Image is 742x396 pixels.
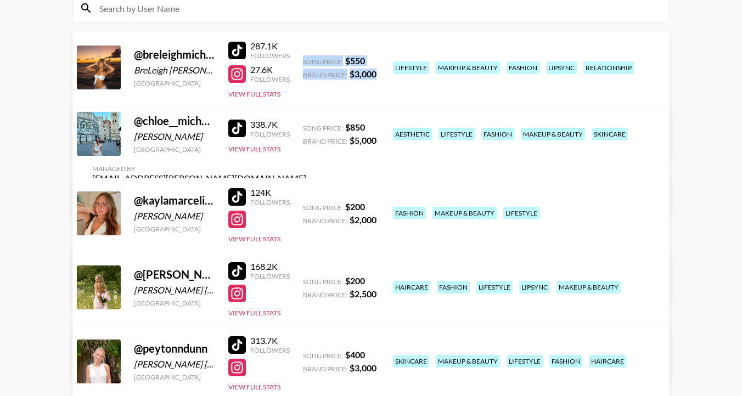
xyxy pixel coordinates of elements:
[556,281,621,293] div: makeup & beauty
[345,55,365,66] strong: $ 550
[589,355,626,367] div: haircare
[521,128,585,140] div: makeup & beauty
[134,342,215,355] div: @ peytonndunn
[303,137,347,145] span: Brand Price:
[228,383,280,391] button: View Full Stats
[134,65,215,76] div: BreLeigh [PERSON_NAME]
[134,268,215,281] div: @ [PERSON_NAME].[GEOGRAPHIC_DATA]
[303,278,343,286] span: Song Price:
[250,119,290,130] div: 338.7K
[228,145,280,153] button: View Full Stats
[592,128,628,140] div: skincare
[549,355,582,367] div: fashion
[250,198,290,206] div: Followers
[507,61,539,74] div: fashion
[437,281,470,293] div: fashion
[546,61,577,74] div: lipsync
[519,281,550,293] div: lipsync
[134,145,215,154] div: [GEOGRAPHIC_DATA]
[481,128,514,140] div: fashion
[134,131,215,142] div: [PERSON_NAME]
[393,61,429,74] div: lifestyle
[134,79,215,87] div: [GEOGRAPHIC_DATA]
[92,165,306,173] div: Managed By
[250,272,290,280] div: Followers
[503,207,539,219] div: lifestyle
[250,41,290,52] div: 287.1K
[303,291,347,299] span: Brand Price:
[439,128,475,140] div: lifestyle
[134,48,215,61] div: @ breleighmichelle
[350,288,376,299] strong: $ 2,500
[345,275,365,286] strong: $ 200
[134,211,215,222] div: [PERSON_NAME]
[432,207,497,219] div: makeup & beauty
[393,207,426,219] div: fashion
[393,281,430,293] div: haircare
[476,281,513,293] div: lifestyle
[134,114,215,128] div: @ chloe__michelle
[92,173,306,184] div: [EMAIL_ADDRESS][PERSON_NAME][DOMAIN_NAME]
[303,365,347,373] span: Brand Price:
[228,309,280,317] button: View Full Stats
[134,194,215,207] div: @ kaylamarcelina
[250,187,290,198] div: 124K
[345,122,365,132] strong: $ 850
[303,352,343,360] span: Song Price:
[134,225,215,233] div: [GEOGRAPHIC_DATA]
[303,217,347,225] span: Brand Price:
[303,58,343,66] span: Song Price:
[303,203,343,212] span: Song Price:
[393,355,429,367] div: skincare
[250,130,290,138] div: Followers
[250,52,290,60] div: Followers
[228,235,280,243] button: View Full Stats
[250,75,290,83] div: Followers
[350,363,376,373] strong: $ 3,000
[134,299,215,307] div: [GEOGRAPHIC_DATA]
[436,355,500,367] div: makeup & beauty
[134,359,215,370] div: [PERSON_NAME] [PERSON_NAME]
[350,135,376,145] strong: $ 5,000
[345,201,365,212] strong: $ 200
[393,128,432,140] div: aesthetic
[507,355,543,367] div: lifestyle
[303,124,343,132] span: Song Price:
[228,90,280,98] button: View Full Stats
[250,335,290,346] div: 313.7K
[350,69,376,79] strong: $ 3,000
[134,285,215,296] div: [PERSON_NAME] [GEOGRAPHIC_DATA]
[350,214,376,225] strong: $ 2,000
[250,261,290,272] div: 168.2K
[250,346,290,354] div: Followers
[134,373,215,381] div: [GEOGRAPHIC_DATA]
[436,61,500,74] div: makeup & beauty
[583,61,634,74] div: relationship
[250,64,290,75] div: 27.6K
[345,349,365,360] strong: $ 400
[303,71,347,79] span: Brand Price:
